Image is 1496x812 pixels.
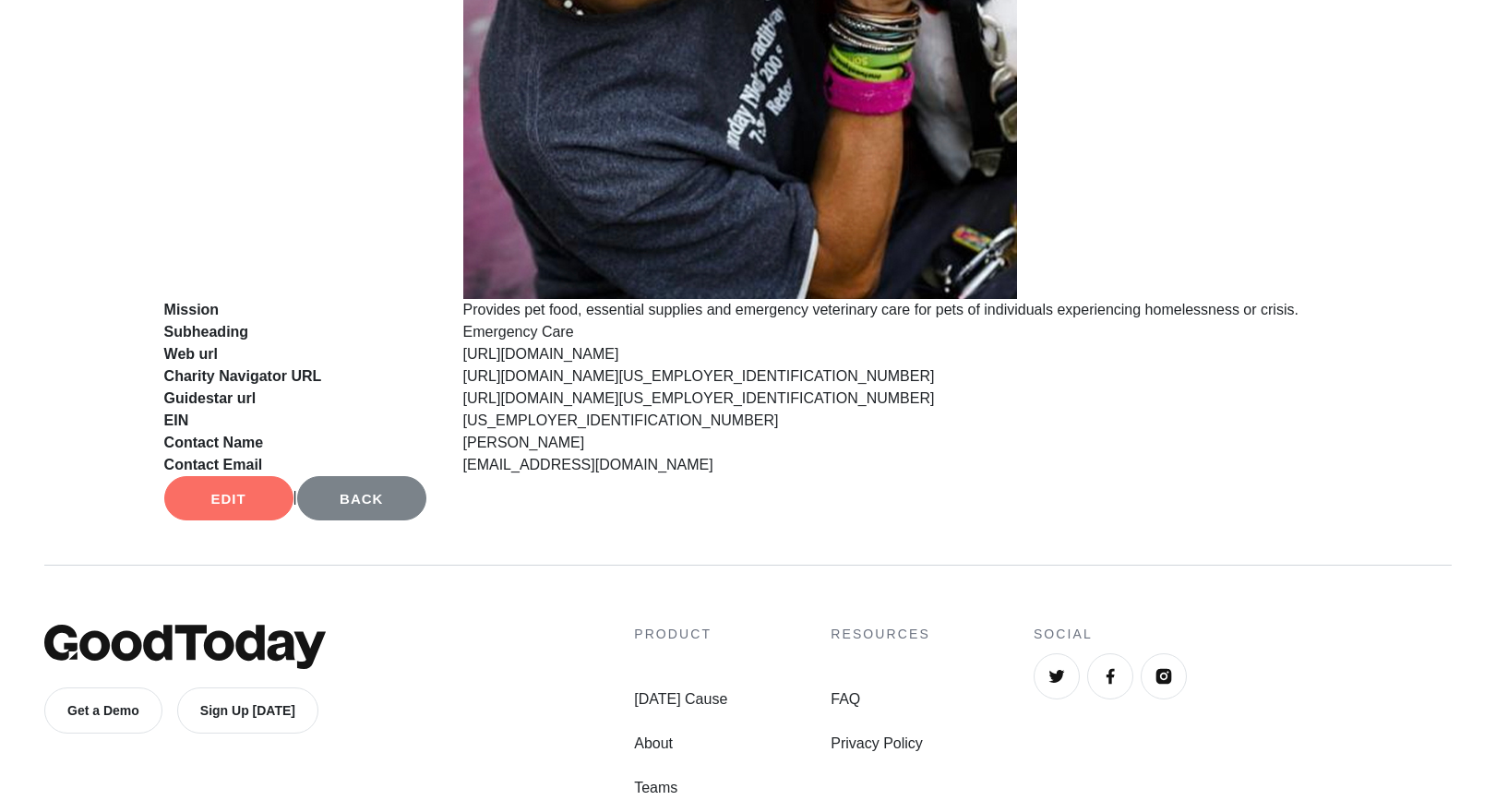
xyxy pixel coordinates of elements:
[449,388,1346,410] dd: [URL][DOMAIN_NAME][US_EMPLOYER_IDENTIFICATION_NUMBER]
[150,410,449,432] dt: EIN
[449,343,1346,365] dd: [URL][DOMAIN_NAME]
[150,365,449,388] dt: Charity Navigator URL
[150,299,449,321] dt: Mission
[449,432,1346,454] dd: [PERSON_NAME]
[634,625,727,644] h4: Product
[1034,625,1452,644] h4: Social
[150,432,449,454] dt: Contact Name
[449,454,1346,476] dd: [EMAIL_ADDRESS][DOMAIN_NAME]
[634,733,727,755] a: About
[1047,667,1066,686] img: Twitter
[164,476,293,520] a: Edit
[150,321,449,343] dt: Subheading
[44,625,326,669] img: GoodToday
[164,476,1333,520] div: |
[1101,667,1119,686] img: Facebook
[449,321,1346,343] dd: Emergency Care
[634,777,727,799] a: Teams
[177,687,318,734] a: Sign Up [DATE]
[831,733,930,755] a: Privacy Policy
[1141,653,1187,699] a: Instagram
[449,365,1346,388] dd: [URL][DOMAIN_NAME][US_EMPLOYER_IDENTIFICATION_NUMBER]
[44,687,162,734] a: Get a Demo
[831,625,930,644] h4: Resources
[634,688,727,710] a: [DATE] Cause
[1155,667,1173,686] img: Instagram
[150,343,449,365] dt: Web url
[297,476,426,520] a: Back
[449,410,1346,432] dd: [US_EMPLOYER_IDENTIFICATION_NUMBER]
[1087,653,1133,699] a: Facebook
[150,454,449,476] dt: Contact Email
[449,299,1346,321] dd: Provides pet food, essential supplies and emergency veterinary care for pets of individuals exper...
[831,688,930,710] a: FAQ
[150,388,449,410] dt: Guidestar url
[1034,653,1080,699] a: Twitter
